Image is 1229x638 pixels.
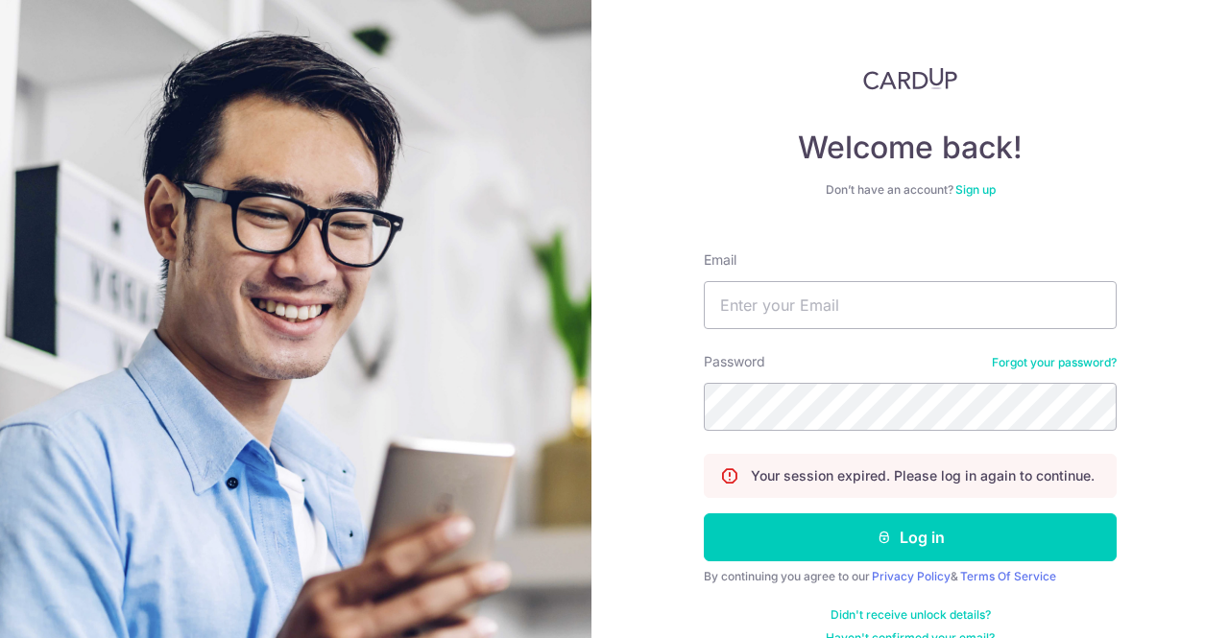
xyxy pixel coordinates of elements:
[872,569,951,583] a: Privacy Policy
[704,129,1117,167] h4: Welcome back!
[704,182,1117,198] div: Don’t have an account?
[704,513,1117,561] button: Log in
[831,607,991,623] a: Didn't receive unlock details?
[960,569,1056,583] a: Terms Of Service
[704,250,736,270] label: Email
[704,352,765,371] label: Password
[955,182,996,197] a: Sign up
[751,466,1095,485] p: Your session expired. Please log in again to continue.
[704,281,1117,329] input: Enter your Email
[992,355,1117,370] a: Forgot your password?
[863,67,957,90] img: CardUp Logo
[704,569,1117,584] div: By continuing you agree to our &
